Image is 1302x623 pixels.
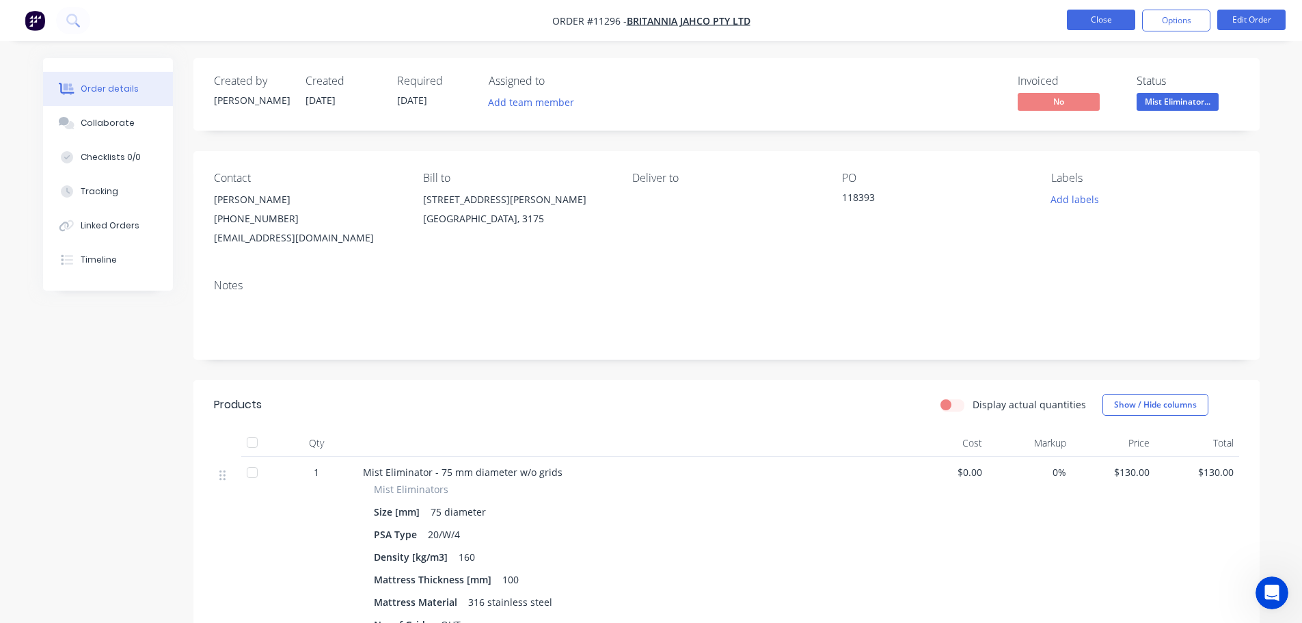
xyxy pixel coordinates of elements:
div: Bill to [423,172,610,185]
div: [STREET_ADDRESS][PERSON_NAME][GEOGRAPHIC_DATA], 3175 [423,190,610,234]
label: Display actual quantities [973,397,1086,412]
button: Timeline [43,243,173,277]
div: Size [mm] [374,502,425,522]
div: 118393 [842,190,1013,209]
div: PO [842,172,1029,185]
span: 0% [993,465,1066,479]
div: Tracking [81,185,118,198]
div: Assigned to [489,75,625,88]
div: Price [1072,429,1156,457]
div: Deliver to [632,172,819,185]
img: Factory [25,10,45,31]
a: Britannia Jahco Pty Ltd [627,14,750,27]
div: 316 stainless steel [463,592,558,612]
div: 160 [453,547,480,567]
div: Collaborate [81,117,135,129]
span: Order #11296 - [552,14,627,27]
div: Created by [214,75,289,88]
div: Order details [81,83,139,95]
button: Add labels [1044,190,1107,209]
span: Mist Eliminators [374,482,448,496]
div: Timeline [81,254,117,266]
div: Mattress Material [374,592,463,612]
div: Cost [904,429,988,457]
span: [DATE] [397,94,427,107]
div: 100 [497,570,524,589]
div: Labels [1051,172,1238,185]
button: Add team member [489,93,582,111]
button: Close [1067,10,1135,30]
div: [PHONE_NUMBER] [214,209,401,228]
div: 20/W/4 [422,525,465,544]
div: Density [kg/m3] [374,547,453,567]
div: Total [1155,429,1239,457]
span: $130.00 [1077,465,1150,479]
span: Mist Eliminator - 75 mm diameter w/o grids [363,466,562,479]
button: Tracking [43,174,173,209]
button: Checklists 0/0 [43,140,173,174]
button: Collaborate [43,106,173,140]
div: PSA Type [374,525,422,544]
div: Mattress Thickness [mm] [374,570,497,589]
div: Invoiced [1018,75,1120,88]
span: Mist Eliminator... [1137,93,1219,110]
div: Qty [275,429,357,457]
div: Created [306,75,381,88]
div: Required [397,75,472,88]
div: Linked Orders [81,220,139,232]
button: Order details [43,72,173,106]
span: $0.00 [910,465,983,479]
div: Notes [214,279,1239,292]
div: [GEOGRAPHIC_DATA], 3175 [423,209,610,228]
button: Edit Order [1217,10,1286,30]
div: [PERSON_NAME] [214,190,401,209]
div: [PERSON_NAME][PHONE_NUMBER][EMAIL_ADDRESS][DOMAIN_NAME] [214,190,401,248]
span: 1 [314,465,319,479]
span: $130.00 [1161,465,1234,479]
button: Add team member [480,93,581,111]
div: [PERSON_NAME] [214,93,289,107]
div: 75 diameter [425,502,491,522]
div: [EMAIL_ADDRESS][DOMAIN_NAME] [214,228,401,248]
span: No [1018,93,1100,110]
div: Status [1137,75,1239,88]
div: [STREET_ADDRESS][PERSON_NAME] [423,190,610,209]
div: Contact [214,172,401,185]
div: Checklists 0/0 [81,151,141,163]
iframe: Intercom live chat [1256,576,1288,609]
button: Show / Hide columns [1102,394,1208,416]
div: Markup [988,429,1072,457]
span: [DATE] [306,94,336,107]
button: Options [1142,10,1210,31]
button: Linked Orders [43,209,173,243]
div: Products [214,397,262,413]
button: Mist Eliminator... [1137,93,1219,114]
